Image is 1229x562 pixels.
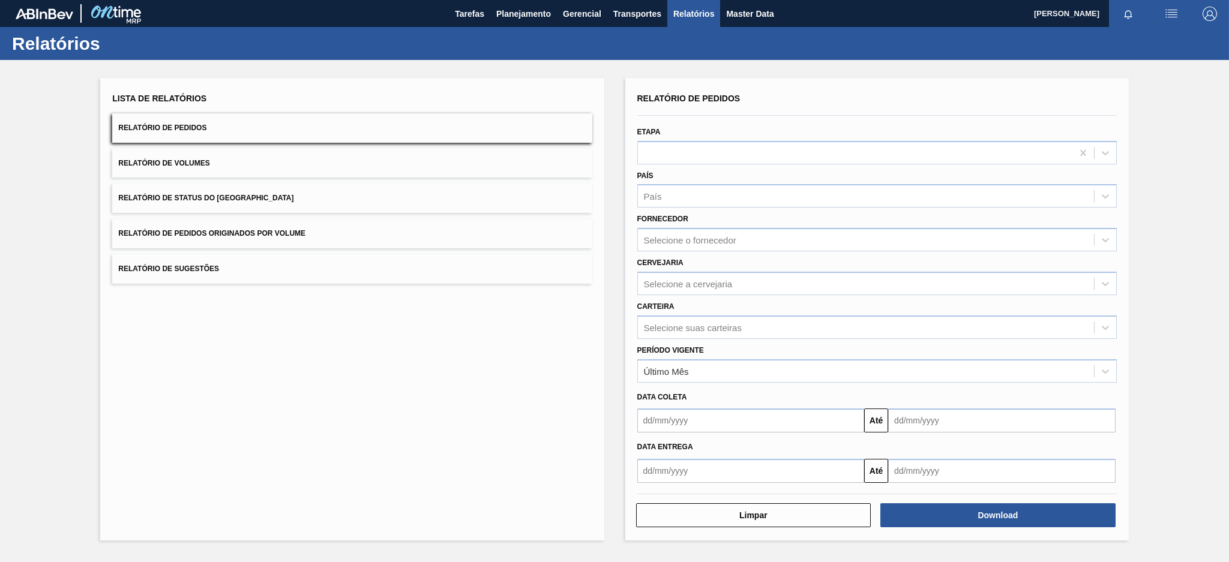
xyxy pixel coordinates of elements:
[16,8,73,19] img: TNhmsLtSVTkK8tSr43FrP2fwEKptu5GPRR3wAAAABJRU5ErkJggg==
[637,408,865,432] input: dd/mm/yyyy
[496,7,551,21] span: Planejamento
[112,94,206,103] span: Lista de Relatórios
[118,124,206,132] span: Relatório de Pedidos
[563,7,601,21] span: Gerencial
[888,408,1116,432] input: dd/mm/yyyy
[637,393,687,401] span: Data coleta
[1203,7,1217,21] img: Logout
[637,459,865,483] input: dd/mm/yyyy
[112,184,592,213] button: Relatório de Status do [GEOGRAPHIC_DATA]
[637,172,654,180] label: País
[637,302,675,311] label: Carteira
[1109,5,1147,22] button: Notificações
[112,254,592,284] button: Relatório de Sugestões
[644,235,736,245] div: Selecione o fornecedor
[637,346,704,354] label: Período Vigente
[726,7,774,21] span: Master Data
[455,7,484,21] span: Tarefas
[112,149,592,178] button: Relatório de Volumes
[118,265,219,273] span: Relatório de Sugestões
[636,503,871,527] button: Limpar
[644,366,689,376] div: Último Mês
[12,37,225,50] h1: Relatórios
[864,408,888,432] button: Até
[880,503,1116,527] button: Download
[118,194,293,202] span: Relatório de Status do [GEOGRAPHIC_DATA]
[888,459,1116,483] input: dd/mm/yyyy
[118,229,305,238] span: Relatório de Pedidos Originados por Volume
[644,322,742,332] div: Selecione suas carteiras
[118,159,209,167] span: Relatório de Volumes
[1164,7,1179,21] img: userActions
[637,215,688,223] label: Fornecedor
[637,94,741,103] span: Relatório de Pedidos
[673,7,714,21] span: Relatórios
[637,443,693,451] span: Data entrega
[864,459,888,483] button: Até
[112,113,592,143] button: Relatório de Pedidos
[613,7,661,21] span: Transportes
[644,278,733,288] div: Selecione a cervejaria
[637,259,684,267] label: Cervejaria
[112,219,592,248] button: Relatório de Pedidos Originados por Volume
[644,191,662,202] div: País
[637,128,661,136] label: Etapa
